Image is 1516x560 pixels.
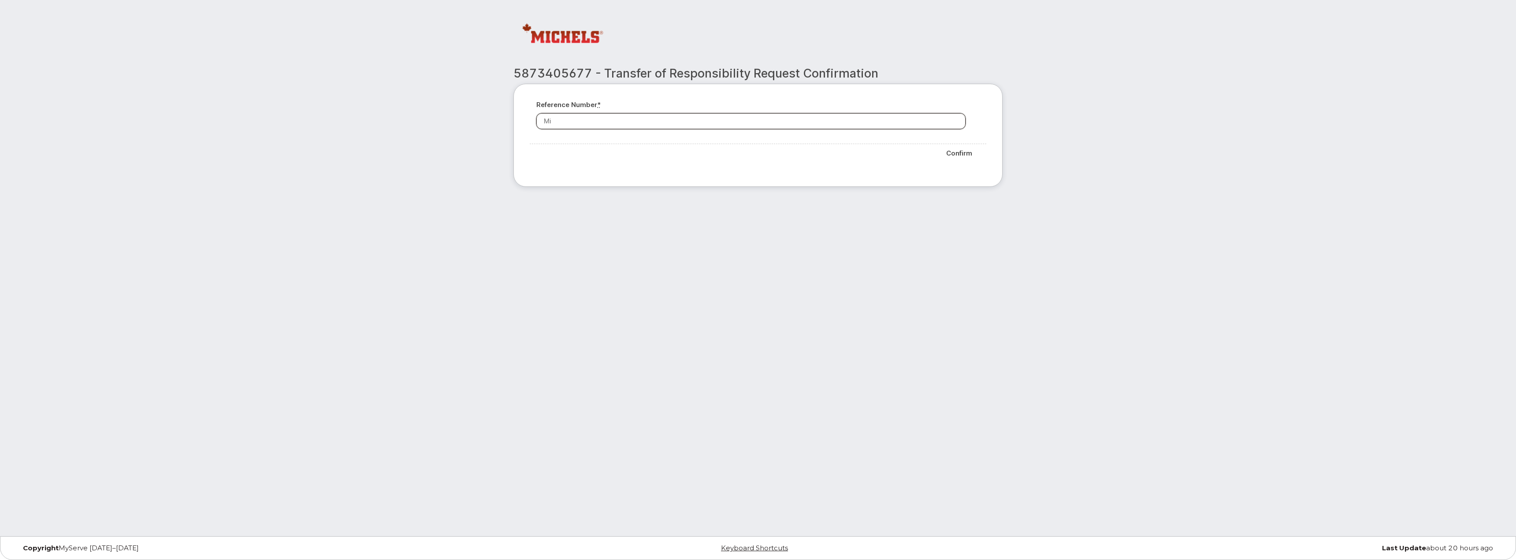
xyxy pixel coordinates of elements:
[520,23,605,44] img: Michels Canada
[1005,545,1500,552] div: about 20 hours ago
[513,67,1003,80] h2: 5873405677 - Transfer of Responsibility Request Confirmation
[597,100,601,109] abbr: required
[721,544,788,552] a: Keyboard Shortcuts
[23,544,59,552] strong: Copyright
[1382,544,1426,552] strong: Last Update
[939,144,980,163] input: Confirm
[536,100,601,109] label: Reference number
[16,545,511,552] div: MyServe [DATE]–[DATE]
